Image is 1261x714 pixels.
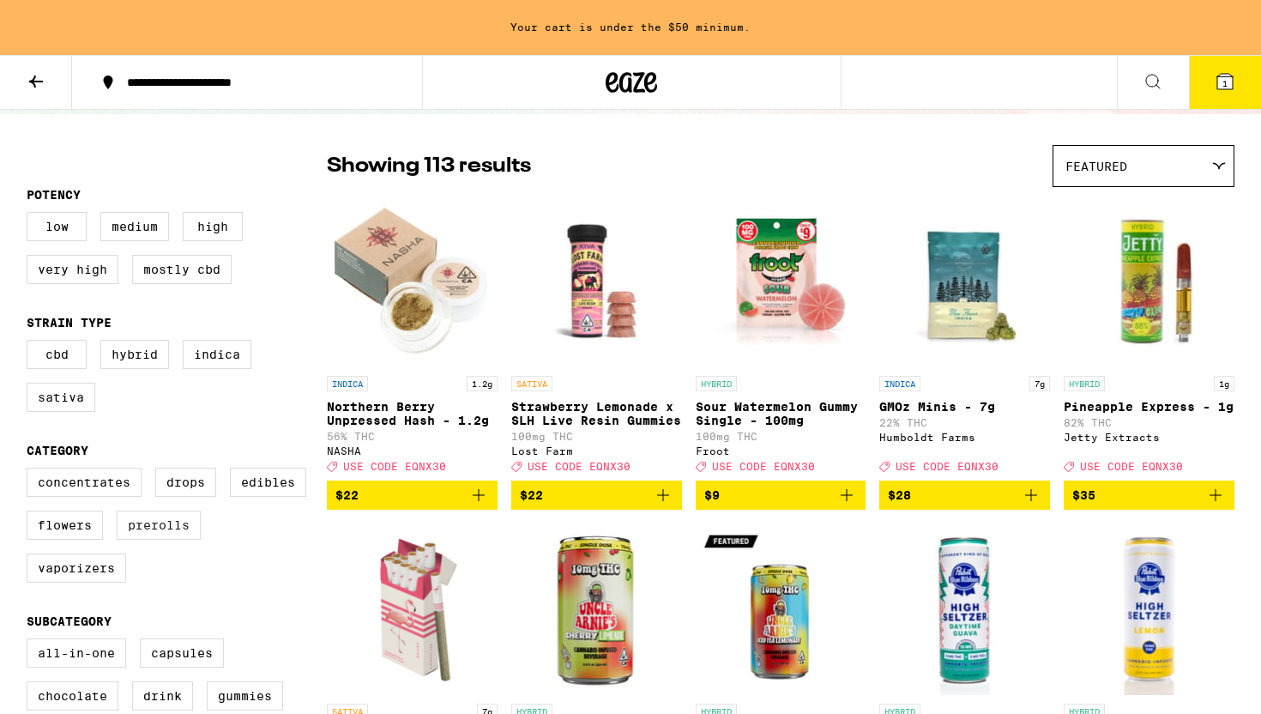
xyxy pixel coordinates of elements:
[879,196,1050,481] a: Open page for GMOz Minis - 7g from Humboldt Farms
[10,12,124,26] span: Hi. Need any help?
[27,188,81,202] legend: Potency
[183,212,243,241] label: High
[343,461,446,472] span: USE CODE EQNX30
[1214,376,1234,391] p: 1g
[1072,488,1095,502] span: $35
[879,376,920,391] p: INDICA
[140,638,224,668] label: Capsules
[327,445,498,457] div: NASHA
[1189,56,1261,109] button: 1
[879,417,1050,428] p: 22% THC
[879,196,1050,367] img: Humboldt Farms - GMOz Minis - 7g
[1064,376,1105,391] p: HYBRID
[27,316,112,330] legend: Strain Type
[879,481,1050,510] button: Add to bag
[511,376,552,391] p: SATIVA
[696,445,866,457] div: Froot
[207,681,283,711] label: Gummies
[327,481,498,510] button: Add to bag
[511,400,682,427] p: Strawberry Lemonade x SLH Live Resin Gummies
[230,468,306,497] label: Edibles
[696,196,866,481] a: Open page for Sour Watermelon Gummy Single - 100mg from Froot
[1064,523,1234,695] img: Pabst Labs - Lemon High Seltzer
[879,432,1050,443] div: Humboldt Farms
[27,340,87,369] label: CBD
[27,681,118,711] label: Chocolate
[1065,160,1127,173] span: Featured
[511,196,682,367] img: Lost Farm - Strawberry Lemonade x SLH Live Resin Gummies
[1064,196,1234,481] a: Open page for Pineapple Express - 1g from Jetty Extracts
[27,638,126,668] label: All-In-One
[183,340,251,369] label: Indica
[511,196,682,481] a: Open page for Strawberry Lemonade x SLH Live Resin Gummies from Lost Farm
[335,488,359,502] span: $22
[520,488,543,502] span: $22
[879,400,1050,414] p: GMOz Minis - 7g
[27,614,112,628] legend: Subcategory
[511,445,682,457] div: Lost Farm
[132,255,232,284] label: Mostly CBD
[696,431,866,442] p: 100mg THC
[511,431,682,442] p: 100mg THC
[327,523,498,695] img: Birdies - Classic Sativa 10-Pack - 7g
[696,196,866,367] img: Froot - Sour Watermelon Gummy Single - 100mg
[27,212,87,241] label: Low
[27,444,88,457] legend: Category
[1064,432,1234,443] div: Jetty Extracts
[1064,417,1234,428] p: 82% THC
[327,431,498,442] p: 56% THC
[1222,78,1228,88] span: 1
[696,481,866,510] button: Add to bag
[712,461,815,472] span: USE CODE EQNX30
[511,523,682,695] img: Uncle Arnie's - Cherry Limeade 7.5oz - 10mg
[327,196,498,367] img: NASHA - Northern Berry Unpressed Hash - 1.2g
[27,383,95,412] label: Sativa
[27,255,118,284] label: Very High
[155,468,216,497] label: Drops
[327,196,498,481] a: Open page for Northern Berry Unpressed Hash - 1.2g from NASHA
[27,554,126,583] label: Vaporizers
[27,511,103,540] label: Flowers
[100,340,169,369] label: Hybrid
[27,468,142,497] label: Concentrates
[327,376,368,391] p: INDICA
[704,488,720,502] span: $9
[511,481,682,510] button: Add to bag
[467,376,498,391] p: 1.2g
[1064,481,1234,510] button: Add to bag
[117,511,201,540] label: Prerolls
[1064,400,1234,414] p: Pineapple Express - 1g
[1080,461,1183,472] span: USE CODE EQNX30
[879,523,1050,695] img: Pabst Labs - Daytime Guava 10:5 High Seltzer
[896,461,999,472] span: USE CODE EQNX30
[696,523,866,695] img: Uncle Arnie's - Iced Tea Lemonade 7.5oz - 10mg
[100,212,169,241] label: Medium
[696,400,866,427] p: Sour Watermelon Gummy Single - 100mg
[696,376,737,391] p: HYBRID
[1029,376,1050,391] p: 7g
[132,681,193,711] label: Drink
[1064,196,1234,367] img: Jetty Extracts - Pineapple Express - 1g
[888,488,911,502] span: $28
[327,400,498,427] p: Northern Berry Unpressed Hash - 1.2g
[528,461,630,472] span: USE CODE EQNX30
[327,152,531,181] p: Showing 113 results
